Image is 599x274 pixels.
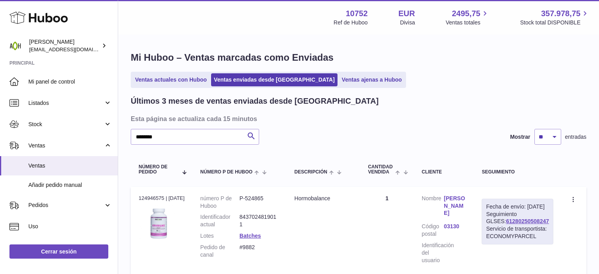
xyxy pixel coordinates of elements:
dt: Nombre [422,195,444,219]
span: Stock [28,121,104,128]
div: Hormobalance [295,195,352,202]
span: número P de Huboo [200,170,252,175]
dt: número P de Huboo [200,195,239,210]
div: Servicio de transportista: ECONOMYPARCEL [486,225,549,240]
span: Uso [28,223,112,230]
div: Ref de Huboo [334,19,367,26]
a: 2495,75 Ventas totales [446,8,490,26]
span: Mi panel de control [28,78,112,86]
h3: Esta página se actualiza cada 15 minutos [131,114,584,123]
a: Cerrar sesión [9,244,108,259]
label: Mostrar [510,133,530,141]
img: ventas@adaptohealue.com [9,40,21,52]
dd: #9882 [239,244,278,259]
span: Descripción [295,170,327,175]
dd: 8437024819011 [239,213,278,228]
img: 107521706523581.jpg [139,204,178,244]
div: Seguimiento GLSES: [482,199,553,244]
span: 357.978,75 [541,8,580,19]
dt: Lotes [200,232,239,240]
dt: Pedido de canal [200,244,239,259]
h1: Mi Huboo – Ventas marcadas como Enviadas [131,51,586,64]
span: Cantidad vendida [368,164,393,175]
a: 03130 [444,223,466,230]
div: Fecha de envío: [DATE] [486,203,549,211]
a: [PERSON_NAME] [444,195,466,217]
div: [PERSON_NAME] [29,38,100,53]
span: entradas [565,133,586,141]
a: 357.978,75 Stock total DISPONIBLE [520,8,590,26]
span: Listados [28,99,104,107]
span: Ventas [28,162,112,170]
span: 2495,75 [452,8,480,19]
span: Pedidos [28,201,104,209]
span: Stock total DISPONIBLE [520,19,590,26]
div: Cliente [422,170,466,175]
dt: Identificación del usuario [422,242,444,264]
div: 124946575 | [DATE] [139,195,185,202]
div: Divisa [400,19,415,26]
h2: Últimos 3 meses de ventas enviadas desde [GEOGRAPHIC_DATA] [131,96,378,106]
span: Ventas totales [446,19,490,26]
dd: P-524865 [239,195,278,210]
div: Seguimiento [482,170,553,175]
strong: 10752 [346,8,368,19]
span: [EMAIL_ADDRESS][DOMAIN_NAME] [29,46,116,52]
dt: Código postal [422,223,444,238]
span: Número de pedido [139,164,178,175]
a: Batches [239,233,261,239]
a: Ventas enviadas desde [GEOGRAPHIC_DATA] [211,73,338,86]
span: Ventas [28,142,104,149]
strong: EUR [399,8,415,19]
a: Ventas ajenas a Huboo [339,73,405,86]
a: 61280250508247 [506,218,549,224]
a: Ventas actuales con Huboo [132,73,210,86]
dt: Identificador actual [200,213,239,228]
span: Añadir pedido manual [28,181,112,189]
